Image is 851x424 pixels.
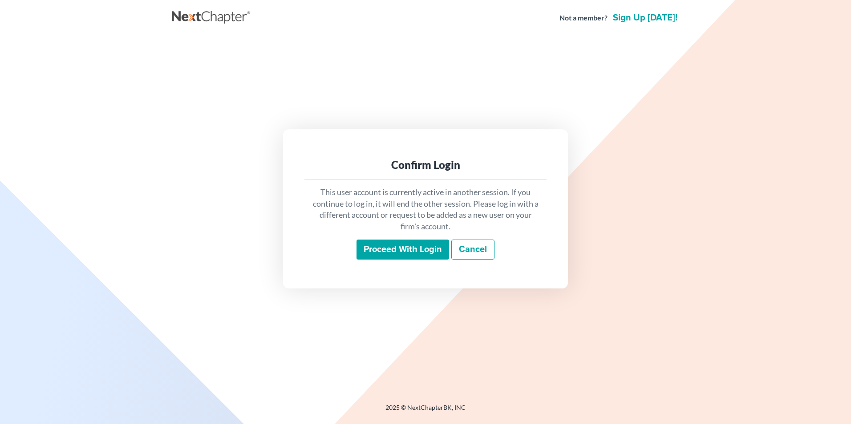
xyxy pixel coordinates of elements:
a: Sign up [DATE]! [611,13,679,22]
div: 2025 © NextChapterBK, INC [172,403,679,419]
strong: Not a member? [559,13,608,23]
input: Proceed with login [357,240,449,260]
p: This user account is currently active in another session. If you continue to log in, it will end ... [312,187,539,232]
a: Cancel [451,240,494,260]
div: Confirm Login [312,158,539,172]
